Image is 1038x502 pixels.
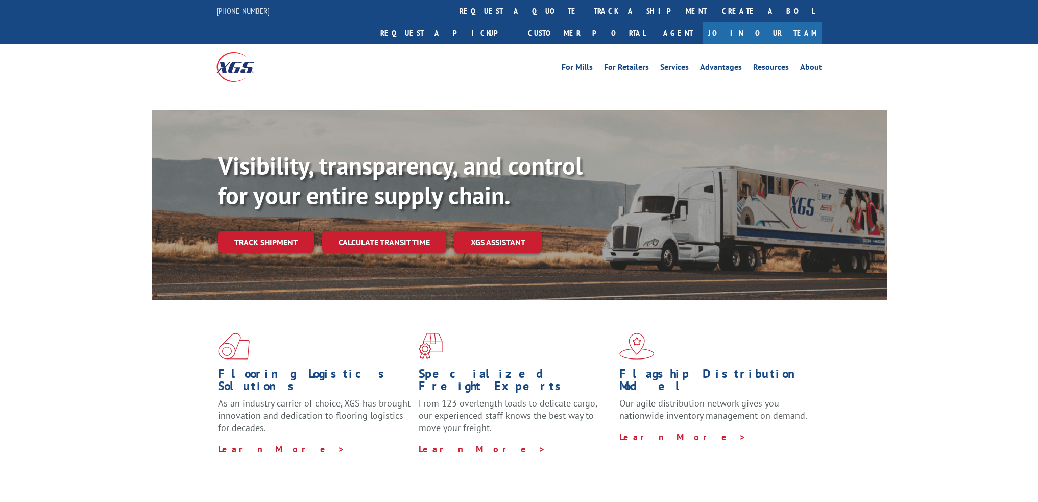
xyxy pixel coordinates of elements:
[218,443,345,455] a: Learn More >
[520,22,653,44] a: Customer Portal
[703,22,822,44] a: Join Our Team
[653,22,703,44] a: Agent
[619,431,746,443] a: Learn More >
[373,22,520,44] a: Request a pickup
[753,63,789,75] a: Resources
[562,63,593,75] a: For Mills
[800,63,822,75] a: About
[619,333,655,360] img: xgs-icon-flagship-distribution-model-red
[218,333,250,360] img: xgs-icon-total-supply-chain-intelligence-red
[454,231,542,253] a: XGS ASSISTANT
[218,231,314,253] a: Track shipment
[216,6,270,16] a: [PHONE_NUMBER]
[419,333,443,360] img: xgs-icon-focused-on-flooring-red
[322,231,446,253] a: Calculate transit time
[218,397,411,434] span: As an industry carrier of choice, XGS has brought innovation and dedication to flooring logistics...
[619,397,807,421] span: Our agile distribution network gives you nationwide inventory management on demand.
[660,63,689,75] a: Services
[218,150,583,211] b: Visibility, transparency, and control for your entire supply chain.
[419,443,546,455] a: Learn More >
[619,368,812,397] h1: Flagship Distribution Model
[419,397,612,443] p: From 123 overlength loads to delicate cargo, our experienced staff knows the best way to move you...
[419,368,612,397] h1: Specialized Freight Experts
[604,63,649,75] a: For Retailers
[700,63,742,75] a: Advantages
[218,368,411,397] h1: Flooring Logistics Solutions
